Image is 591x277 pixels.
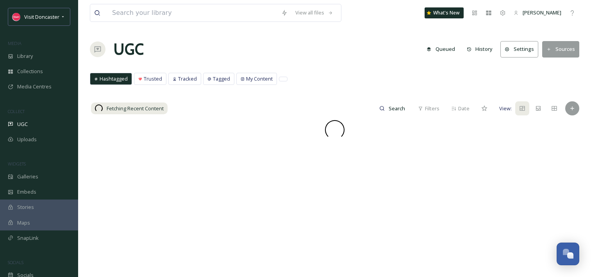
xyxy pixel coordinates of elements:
[510,5,565,20] a: [PERSON_NAME]
[291,5,337,20] a: View all files
[458,105,470,112] span: Date
[246,75,273,83] span: My Content
[24,13,59,20] span: Visit Doncaster
[108,4,277,22] input: Search your library
[423,41,463,57] a: Queued
[500,41,538,57] button: Settings
[17,83,52,90] span: Media Centres
[499,105,512,112] span: View:
[17,234,39,242] span: SnapLink
[17,52,33,60] span: Library
[425,7,464,18] a: What's New
[463,41,497,57] button: History
[178,75,197,83] span: Tracked
[17,173,38,180] span: Galleries
[113,38,144,61] a: UGC
[107,105,164,112] span: Fetching Recent Content
[425,105,439,112] span: Filters
[8,40,21,46] span: MEDIA
[385,101,410,116] input: Search
[523,9,561,16] span: [PERSON_NAME]
[17,68,43,75] span: Collections
[17,188,36,196] span: Embeds
[17,121,28,128] span: UGC
[463,41,501,57] a: History
[144,75,162,83] span: Trusted
[8,259,23,265] span: SOCIALS
[100,75,128,83] span: Hashtagged
[12,13,20,21] img: visit%20logo%20fb.jpg
[542,41,579,57] button: Sources
[17,203,34,211] span: Stories
[17,219,30,227] span: Maps
[17,136,37,143] span: Uploads
[8,108,25,114] span: COLLECT
[8,161,26,167] span: WIDGETS
[500,41,542,57] a: Settings
[423,41,459,57] button: Queued
[557,243,579,265] button: Open Chat
[213,75,230,83] span: Tagged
